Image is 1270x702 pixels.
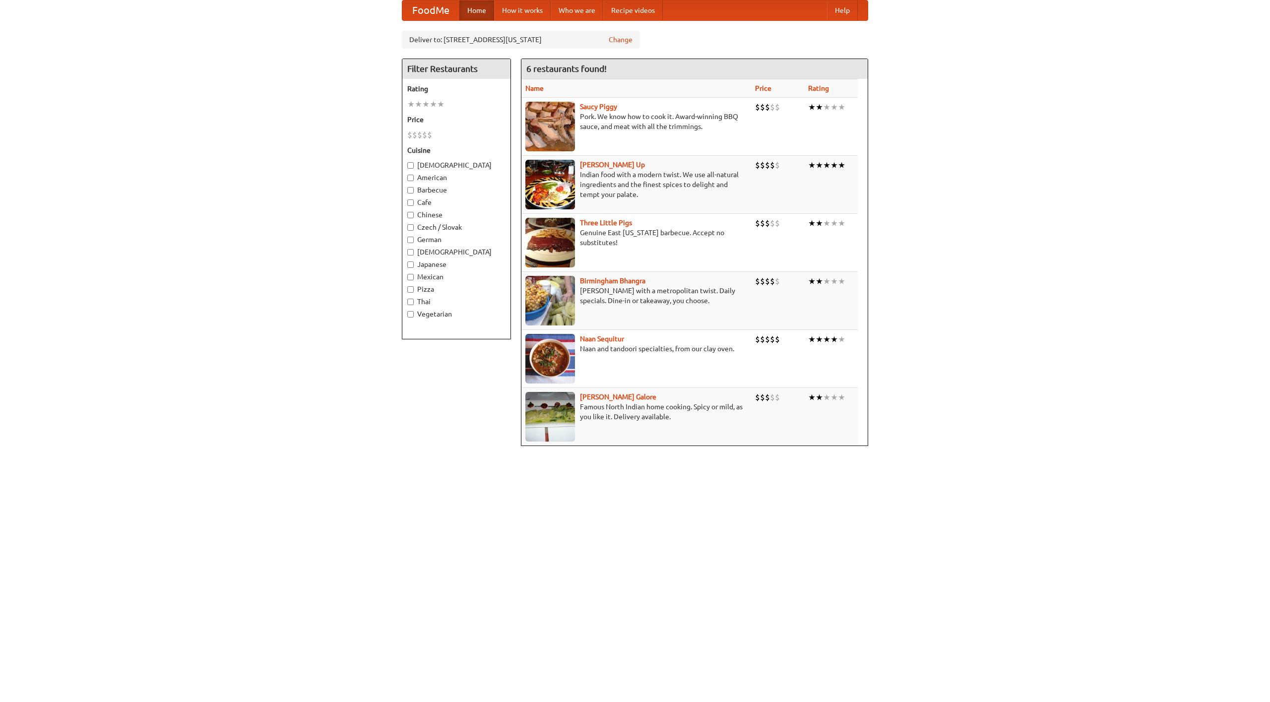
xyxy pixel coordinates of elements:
[422,99,430,110] li: ★
[407,115,506,125] h5: Price
[775,218,780,229] li: $
[755,160,760,171] li: $
[417,129,422,140] li: $
[407,222,506,232] label: Czech / Slovak
[402,0,459,20] a: FoodMe
[580,393,656,401] a: [PERSON_NAME] Galore
[830,102,838,113] li: ★
[609,35,633,45] a: Change
[755,84,771,92] a: Price
[823,276,830,287] li: ★
[775,102,780,113] li: $
[407,284,506,294] label: Pizza
[525,102,575,151] img: saucy.jpg
[760,276,765,287] li: $
[823,392,830,403] li: ★
[525,84,544,92] a: Name
[760,334,765,345] li: $
[827,0,858,20] a: Help
[755,102,760,113] li: $
[765,160,770,171] li: $
[459,0,494,20] a: Home
[407,272,506,282] label: Mexican
[407,212,414,218] input: Chinese
[407,237,414,243] input: German
[838,392,845,403] li: ★
[407,224,414,231] input: Czech / Slovak
[816,276,823,287] li: ★
[838,102,845,113] li: ★
[407,162,414,169] input: [DEMOGRAPHIC_DATA]
[407,311,414,318] input: Vegetarian
[755,392,760,403] li: $
[526,64,607,73] ng-pluralize: 6 restaurants found!
[816,334,823,345] li: ★
[407,84,506,94] h5: Rating
[770,392,775,403] li: $
[525,276,575,325] img: bhangra.jpg
[770,276,775,287] li: $
[580,103,617,111] a: Saucy Piggy
[755,218,760,229] li: $
[407,129,412,140] li: $
[407,173,506,183] label: American
[830,276,838,287] li: ★
[816,102,823,113] li: ★
[551,0,603,20] a: Who we are
[838,218,845,229] li: ★
[823,102,830,113] li: ★
[823,334,830,345] li: ★
[422,129,427,140] li: $
[407,309,506,319] label: Vegetarian
[407,297,506,307] label: Thai
[580,219,632,227] a: Three Little Pigs
[407,187,414,193] input: Barbecue
[407,274,414,280] input: Mexican
[830,334,838,345] li: ★
[823,160,830,171] li: ★
[402,59,510,79] h4: Filter Restaurants
[765,218,770,229] li: $
[407,247,506,257] label: [DEMOGRAPHIC_DATA]
[765,102,770,113] li: $
[525,286,747,306] p: [PERSON_NAME] with a metropolitan twist. Daily specials. Dine-in or takeaway, you choose.
[525,344,747,354] p: Naan and tandoori specialties, from our clay oven.
[407,185,506,195] label: Barbecue
[838,276,845,287] li: ★
[494,0,551,20] a: How it works
[838,334,845,345] li: ★
[775,392,780,403] li: $
[830,160,838,171] li: ★
[580,277,645,285] b: Birmingham Bhangra
[427,129,432,140] li: $
[603,0,663,20] a: Recipe videos
[407,210,506,220] label: Chinese
[525,392,575,442] img: currygalore.jpg
[407,197,506,207] label: Cafe
[770,160,775,171] li: $
[770,102,775,113] li: $
[525,402,747,422] p: Famous North Indian home cooking. Spicy or mild, as you like it. Delivery available.
[402,31,640,49] div: Deliver to: [STREET_ADDRESS][US_STATE]
[823,218,830,229] li: ★
[760,392,765,403] li: $
[407,235,506,245] label: German
[808,334,816,345] li: ★
[808,392,816,403] li: ★
[430,99,437,110] li: ★
[760,102,765,113] li: $
[830,218,838,229] li: ★
[838,160,845,171] li: ★
[808,276,816,287] li: ★
[775,160,780,171] li: $
[407,286,414,293] input: Pizza
[580,335,624,343] a: Naan Sequitur
[407,175,414,181] input: American
[407,160,506,170] label: [DEMOGRAPHIC_DATA]
[765,334,770,345] li: $
[525,228,747,248] p: Genuine East [US_STATE] barbecue. Accept no substitutes!
[525,218,575,267] img: littlepigs.jpg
